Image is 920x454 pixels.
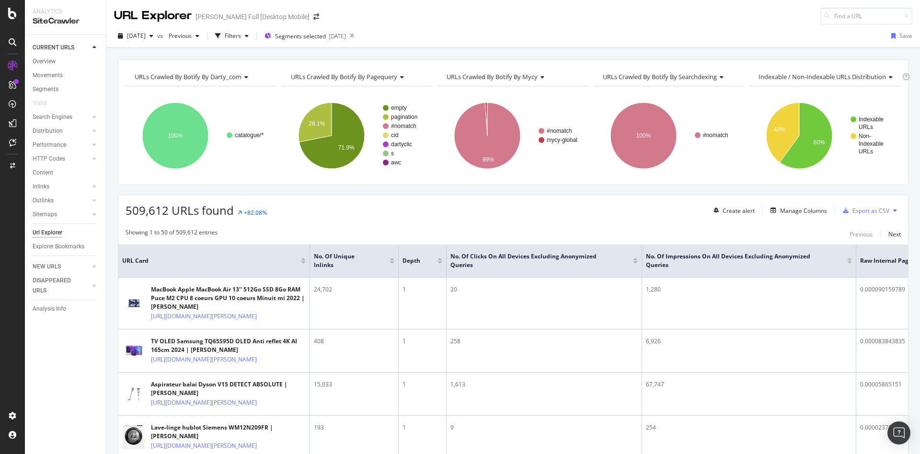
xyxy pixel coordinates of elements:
[235,132,264,139] text: catalogue/*
[450,423,638,432] div: 9
[859,116,884,123] text: Indexable
[126,94,277,177] svg: A chart.
[33,304,66,314] div: Analysis Info
[780,207,827,215] div: Manage Columns
[151,380,306,397] div: Aspirateur balai Dyson V15 DETECT ABSOLUTE | [PERSON_NAME]
[225,32,241,40] div: Filters
[887,28,912,44] button: Save
[33,196,54,206] div: Outlinks
[33,168,53,178] div: Content
[151,337,306,354] div: TV OLED Samsung TQ65S95D OLED Anti reflet 4K AI 165cm 2024 | [PERSON_NAME]
[33,43,90,53] a: CURRENT URLS
[151,355,257,364] a: [URL][DOMAIN_NAME][PERSON_NAME]
[33,242,99,252] a: Explorer Bookmarks
[547,137,577,143] text: mycy-global
[859,124,873,130] text: URLs
[759,72,886,81] span: Indexable / Non-Indexable URLs distribution
[33,154,90,164] a: HTTP Codes
[33,112,72,122] div: Search Engines
[126,202,234,218] span: 509,612 URLs found
[391,132,398,139] text: cid
[767,205,827,216] button: Manage Columns
[814,139,825,146] text: 60%
[774,126,785,133] text: 40%
[33,304,99,314] a: Analysis Info
[33,57,99,67] a: Overview
[33,262,61,272] div: NEW URLS
[646,285,852,294] div: 1,280
[839,203,889,218] button: Export as CSV
[820,8,912,24] input: Find a URL
[33,98,57,108] a: Visits
[447,72,538,81] span: URLs Crawled By Botify By mycy
[483,156,494,163] text: 99%
[710,203,755,218] button: Create alert
[33,196,90,206] a: Outlinks
[33,242,84,252] div: Explorer Bookmarks
[33,98,47,108] div: Visits
[151,423,306,441] div: Lave-linge hublot Siemens WM12N209FR | [PERSON_NAME]
[151,441,257,451] a: [URL][DOMAIN_NAME][PERSON_NAME]
[749,94,901,177] svg: A chart.
[33,84,58,94] div: Segments
[33,70,99,81] a: Movements
[33,168,99,178] a: Content
[33,228,62,238] div: Url Explorer
[127,32,146,40] span: 2025 Jul. 4th
[757,69,900,84] h4: Indexable / Non-Indexable URLs Distribution
[40,56,47,63] img: tab_domain_overview_orange.svg
[33,126,90,136] a: Distribution
[211,28,253,44] button: Filters
[282,94,433,177] svg: A chart.
[850,230,873,238] div: Previous
[450,285,638,294] div: 20
[601,69,736,84] h4: URLs Crawled By Botify By searchdexing
[289,69,425,84] h4: URLs Crawled By Botify By pagequery
[391,150,394,157] text: s
[33,8,98,16] div: Analytics
[314,252,375,269] span: No. of Unique Inlinks
[391,159,401,166] text: awc
[126,228,218,240] div: Showing 1 to 50 of 509,612 entries
[275,32,326,40] span: Segments selected
[33,182,90,192] a: Inlinks
[33,182,49,192] div: Inlinks
[165,28,203,44] button: Previous
[33,210,57,220] div: Sitemaps
[445,69,580,84] h4: URLs Crawled By Botify By mycy
[27,15,47,23] div: v 4.0.25
[888,228,901,240] button: Next
[888,230,901,238] div: Next
[636,132,651,139] text: 100%
[15,25,23,33] img: website_grey.svg
[114,8,192,24] div: URL Explorer
[859,140,884,147] text: Indexable
[723,207,755,215] div: Create alert
[437,94,589,177] svg: A chart.
[244,209,267,217] div: +82.08%
[122,256,299,265] span: URL Card
[391,141,412,148] text: dartyclic
[33,16,98,27] div: SiteCrawler
[594,94,745,177] svg: A chart.
[314,285,394,294] div: 24,702
[135,72,241,81] span: URLs Crawled By Botify By darty_com
[402,337,442,346] div: 1
[402,256,423,265] span: Depth
[122,295,146,311] img: main image
[122,343,146,359] img: main image
[33,43,74,53] div: CURRENT URLS
[329,32,346,40] div: [DATE]
[33,140,90,150] a: Performance
[314,423,394,432] div: 193
[402,423,442,432] div: 1
[646,337,852,346] div: 6,926
[291,72,397,81] span: URLs Crawled By Botify By pagequery
[33,70,63,81] div: Movements
[33,57,56,67] div: Overview
[168,132,183,139] text: 100%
